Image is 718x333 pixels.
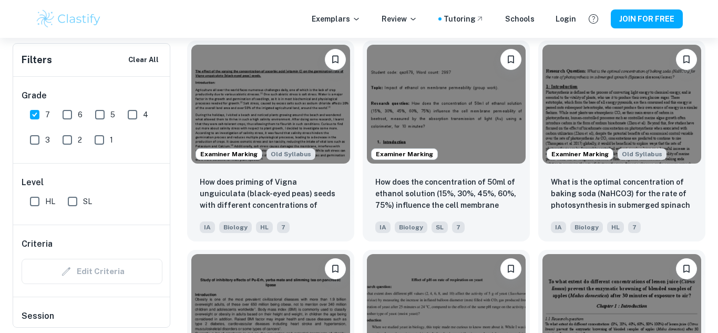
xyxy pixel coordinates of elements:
[22,310,162,331] h6: Session
[618,148,666,160] span: Old Syllabus
[500,258,521,279] button: Please log in to bookmark exemplars
[444,13,484,25] a: Tutoring
[78,134,82,146] span: 2
[538,41,705,241] a: Examiner MarkingStarting from the May 2025 session, the Biology IA requirements have changed. It'...
[256,221,273,233] span: HL
[45,134,50,146] span: 3
[676,49,697,70] button: Please log in to bookmark exemplars
[542,45,701,164] img: Biology IA example thumbnail: What is the optimal concentration of bak
[372,149,437,159] span: Examiner Marking
[200,221,215,233] span: IA
[78,109,83,120] span: 6
[266,148,315,160] span: Old Syllabus
[325,49,346,70] button: Please log in to bookmark exemplars
[570,221,603,233] span: Biology
[607,221,624,233] span: HL
[363,41,530,241] a: Examiner MarkingPlease log in to bookmark exemplarsHow does the concentration of 50ml of ethanol ...
[375,176,517,212] p: How does the concentration of 50ml of ethanol solution (15%, 30%, 45%, 60%, 75%) influence the ce...
[618,148,666,160] div: Starting from the May 2025 session, the Biology IA requirements have changed. It's OK to refer to...
[200,176,342,212] p: How does priming of Vigna unguiculata (black-eyed peas) seeds with different concentrations of as...
[22,53,52,67] h6: Filters
[432,221,448,233] span: SL
[35,8,102,29] img: Clastify logo
[266,148,315,160] div: Starting from the May 2025 session, the Biology IA requirements have changed. It's OK to refer to...
[551,221,566,233] span: IA
[584,10,602,28] button: Help and Feedback
[83,196,92,207] span: SL
[110,134,113,146] span: 1
[126,52,161,68] button: Clear All
[196,149,262,159] span: Examiner Marking
[110,109,115,120] span: 5
[45,109,50,120] span: 7
[143,109,148,120] span: 4
[187,41,354,241] a: Examiner MarkingStarting from the May 2025 session, the Biology IA requirements have changed. It'...
[452,221,465,233] span: 7
[22,238,53,250] h6: Criteria
[22,259,162,284] div: Criteria filters are unavailable when searching by topic
[325,258,346,279] button: Please log in to bookmark exemplars
[45,196,55,207] span: HL
[277,221,290,233] span: 7
[382,13,417,25] p: Review
[22,89,162,102] h6: Grade
[191,45,350,164] img: Biology IA example thumbnail: How does priming of Vigna unguiculata (b
[505,13,535,25] a: Schools
[395,221,427,233] span: Biology
[219,221,252,233] span: Biology
[551,176,693,212] p: What is the optimal concentration of baking soda (NaHCO3) for the rate of photosynthesis in subme...
[375,221,391,233] span: IA
[611,9,683,28] button: JOIN FOR FREE
[500,49,521,70] button: Please log in to bookmark exemplars
[676,258,697,279] button: Please log in to bookmark exemplars
[547,149,613,159] span: Examiner Marking
[312,13,361,25] p: Exemplars
[628,221,641,233] span: 7
[22,176,162,189] h6: Level
[556,13,576,25] a: Login
[367,45,526,164] img: Biology IA example thumbnail: How does the concentration of 50ml of et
